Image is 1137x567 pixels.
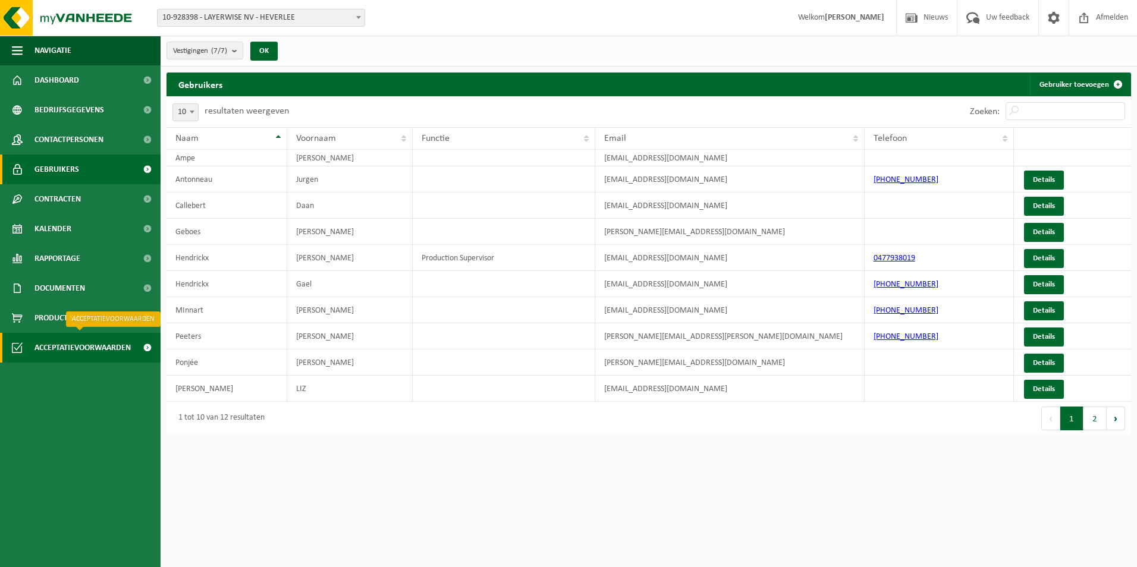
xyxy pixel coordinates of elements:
span: Voornaam [296,134,336,143]
td: [EMAIL_ADDRESS][DOMAIN_NAME] [595,193,865,219]
td: [PERSON_NAME][EMAIL_ADDRESS][PERSON_NAME][DOMAIN_NAME] [595,323,865,349]
span: 10 [173,104,198,121]
td: Jurgen [287,166,413,193]
div: 1 tot 10 van 12 resultaten [172,408,265,429]
td: Hendrickx [167,245,287,271]
span: Rapportage [34,244,80,273]
td: Callebert [167,193,287,219]
td: Hendrickx [167,271,287,297]
a: Details [1024,380,1064,399]
td: [PERSON_NAME][EMAIL_ADDRESS][DOMAIN_NAME] [595,349,865,376]
a: Details [1024,197,1064,216]
td: [PERSON_NAME][EMAIL_ADDRESS][DOMAIN_NAME] [595,219,865,245]
td: Geboes [167,219,287,245]
td: [EMAIL_ADDRESS][DOMAIN_NAME] [595,166,865,193]
span: Bedrijfsgegevens [34,95,104,125]
a: 0477938019 [874,254,915,263]
span: Naam [175,134,199,143]
span: 10-928398 - LAYERWISE NV - HEVERLEE [157,9,365,27]
span: Product Shop [34,303,89,333]
td: [EMAIL_ADDRESS][DOMAIN_NAME] [595,297,865,323]
span: Telefoon [874,134,907,143]
button: Next [1107,407,1125,430]
a: Details [1024,171,1064,190]
a: [PHONE_NUMBER] [874,280,938,289]
td: Ponjée [167,349,287,376]
a: [PHONE_NUMBER] [874,175,938,184]
strong: [PERSON_NAME] [825,13,884,22]
button: Vestigingen(7/7) [167,42,243,59]
td: [PERSON_NAME] [287,297,413,323]
td: [PERSON_NAME] [167,376,287,402]
a: Details [1024,327,1064,346]
span: Gebruikers [34,155,79,184]
td: [PERSON_NAME] [287,245,413,271]
span: Acceptatievoorwaarden [34,333,131,363]
td: LIZ [287,376,413,402]
td: [PERSON_NAME] [287,219,413,245]
td: MInnart [167,297,287,323]
td: [EMAIL_ADDRESS][DOMAIN_NAME] [595,245,865,271]
span: Contactpersonen [34,125,103,155]
span: Navigatie [34,36,71,65]
span: Functie [422,134,450,143]
button: Previous [1041,407,1060,430]
button: OK [250,42,278,61]
td: [PERSON_NAME] [287,150,413,166]
span: Vestigingen [173,42,227,60]
a: Details [1024,275,1064,294]
td: [EMAIL_ADDRESS][DOMAIN_NAME] [595,150,865,166]
td: [PERSON_NAME] [287,349,413,376]
label: Zoeken: [970,107,1000,116]
a: Details [1024,249,1064,268]
span: Contracten [34,184,81,214]
a: Details [1024,223,1064,242]
td: [EMAIL_ADDRESS][DOMAIN_NAME] [595,376,865,402]
h2: Gebruikers [167,73,234,96]
td: Daan [287,193,413,219]
td: [EMAIL_ADDRESS][DOMAIN_NAME] [595,271,865,297]
a: [PHONE_NUMBER] [874,306,938,315]
span: 10 [172,103,199,121]
td: Gael [287,271,413,297]
td: Antonneau [167,166,287,193]
a: [PHONE_NUMBER] [874,332,938,341]
a: Details [1024,354,1064,373]
td: Production Supervisor [413,245,595,271]
td: Ampe [167,150,287,166]
span: 10-928398 - LAYERWISE NV - HEVERLEE [158,10,365,26]
button: 2 [1083,407,1107,430]
td: Peeters [167,323,287,349]
span: Dashboard [34,65,79,95]
button: 1 [1060,407,1083,430]
count: (7/7) [211,47,227,55]
a: Details [1024,301,1064,320]
a: Gebruiker toevoegen [1030,73,1130,96]
span: Documenten [34,273,85,303]
span: Kalender [34,214,71,244]
span: Email [604,134,626,143]
td: [PERSON_NAME] [287,323,413,349]
label: resultaten weergeven [205,106,289,116]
